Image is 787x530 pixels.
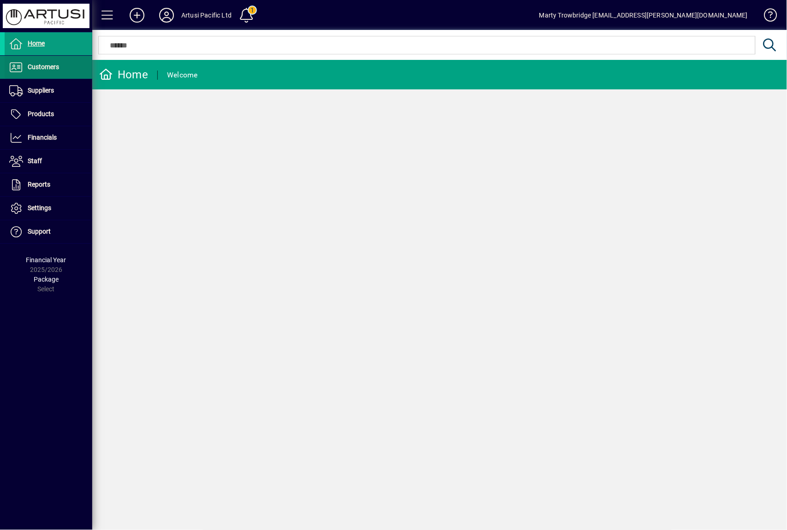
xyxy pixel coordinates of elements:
span: Financial Year [26,256,66,264]
a: Knowledge Base [757,2,775,32]
span: Package [34,276,59,283]
a: Suppliers [5,79,92,102]
a: Settings [5,197,92,220]
button: Add [122,7,152,24]
a: Products [5,103,92,126]
div: Welcome [167,68,198,82]
span: Support [28,228,51,235]
span: Suppliers [28,87,54,94]
div: Artusi Pacific Ltd [181,8,232,23]
div: Home [99,67,148,82]
a: Financials [5,126,92,149]
button: Profile [152,7,181,24]
span: Financials [28,134,57,141]
span: Staff [28,157,42,165]
span: Reports [28,181,50,188]
a: Customers [5,56,92,79]
span: Home [28,40,45,47]
a: Staff [5,150,92,173]
a: Support [5,220,92,243]
div: Marty Trowbridge [EMAIL_ADDRESS][PERSON_NAME][DOMAIN_NAME] [539,8,748,23]
span: Customers [28,63,59,71]
span: Products [28,110,54,118]
a: Reports [5,173,92,196]
span: Settings [28,204,51,212]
